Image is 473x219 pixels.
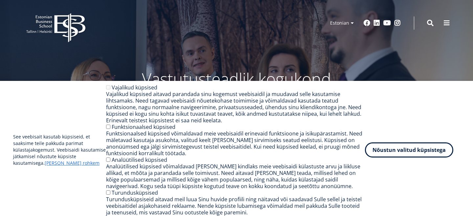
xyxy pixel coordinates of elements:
[106,196,365,216] div: Turundusküpsiseid aitavad meil luua Sinu huvide profiili ning näitavad või saadavad Sulle sellel ...
[365,142,453,158] button: Nõustun valitud küpsistega
[112,84,157,91] label: Vajalikud küpsised
[106,130,365,157] div: Funktsionaalsed küpsised võimaldavad meie veebisaidil erinevaid funktsioone ja isikupärastamist. ...
[373,20,380,26] a: Linkedin
[383,20,391,26] a: Youtube
[364,20,370,26] a: Facebook
[112,189,158,196] label: Turundusküpsised
[45,160,100,166] a: [PERSON_NAME] rohkem
[112,156,167,163] label: Analüütilised küpsised
[62,69,411,89] p: Vastutusteadlik kogukond
[106,163,365,189] div: Analüütilised küpsised võimaldavad [PERSON_NAME] kindlaks meie veebisaidi külastuste arvu ja liik...
[106,91,365,124] div: Vajalikud küpsised aitavad parandada sinu kogemust veebisaidil ja muudavad selle kasutamise lihts...
[394,20,401,26] a: Instagram
[112,123,175,131] label: Funktsionaalsed küpsised
[13,134,106,166] p: See veebisait kasutab küpsiseid, et saaksime teile pakkuda parimat külastajakogemust. Veebisaidi ...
